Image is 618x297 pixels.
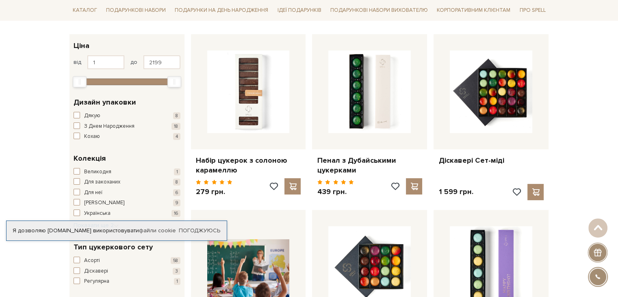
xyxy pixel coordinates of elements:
span: 58 [171,257,180,264]
span: 3 [173,268,180,275]
a: Пенал з Дубайськими цукерками [317,156,422,175]
button: Регулярна 1 [74,277,180,286]
a: Подарункові набори вихователю [327,3,431,17]
p: 279 грн. [196,187,233,197]
input: Ціна [87,55,124,69]
span: до [130,59,137,66]
span: 8 [173,112,180,119]
p: 439 грн. [317,187,354,197]
a: Каталог [69,4,100,17]
span: від [74,59,81,66]
span: 16 [171,210,180,217]
span: Для неї [84,189,102,197]
div: Min [73,76,87,87]
span: Великодня [84,168,111,176]
a: Про Spell [516,4,549,17]
span: Для закоханих [84,178,120,186]
button: Кохаю 4 [74,133,180,141]
span: Дизайн упаковки [74,97,136,108]
a: Подарунки на День народження [171,4,271,17]
span: Тип цукеркового сету [74,242,153,253]
span: Регулярна [84,277,109,286]
p: 1 599 грн. [438,187,473,197]
a: Діскавері Сет-міді [438,156,544,165]
button: Для закоханих 8 [74,178,180,186]
div: Я дозволяю [DOMAIN_NAME] використовувати [7,227,227,234]
a: Погоджуюсь [179,227,220,234]
span: Колекція [74,153,106,164]
button: З Днем Народження 18 [74,122,180,131]
div: Max [167,76,181,87]
span: 1 [174,168,180,175]
span: Асорті [84,257,100,265]
a: Подарункові набори [103,4,169,17]
span: 9 [173,199,180,206]
button: Діскавері 3 [74,267,180,275]
span: Дякую [84,112,100,120]
span: 1 [174,278,180,285]
span: 8 [173,179,180,186]
span: Діскавері [84,267,108,275]
span: [PERSON_NAME] [84,199,124,207]
button: [PERSON_NAME] 9 [74,199,180,207]
span: 6 [173,189,180,196]
span: 4 [173,133,180,140]
button: Великодня 1 [74,168,180,176]
span: 18 [171,123,180,130]
input: Ціна [143,55,180,69]
span: Кохаю [84,133,100,141]
button: Дякую 8 [74,112,180,120]
button: Українська 16 [74,210,180,218]
a: Корпоративним клієнтам [434,3,514,17]
span: Ціна [74,40,89,51]
button: Для неї 6 [74,189,180,197]
a: Ідеї подарунків [274,4,324,17]
span: Українська [84,210,111,218]
a: файли cookie [139,227,176,234]
button: Асорті 58 [74,257,180,265]
a: Набір цукерок з солоною карамеллю [196,156,301,175]
span: З Днем Народження [84,122,134,131]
